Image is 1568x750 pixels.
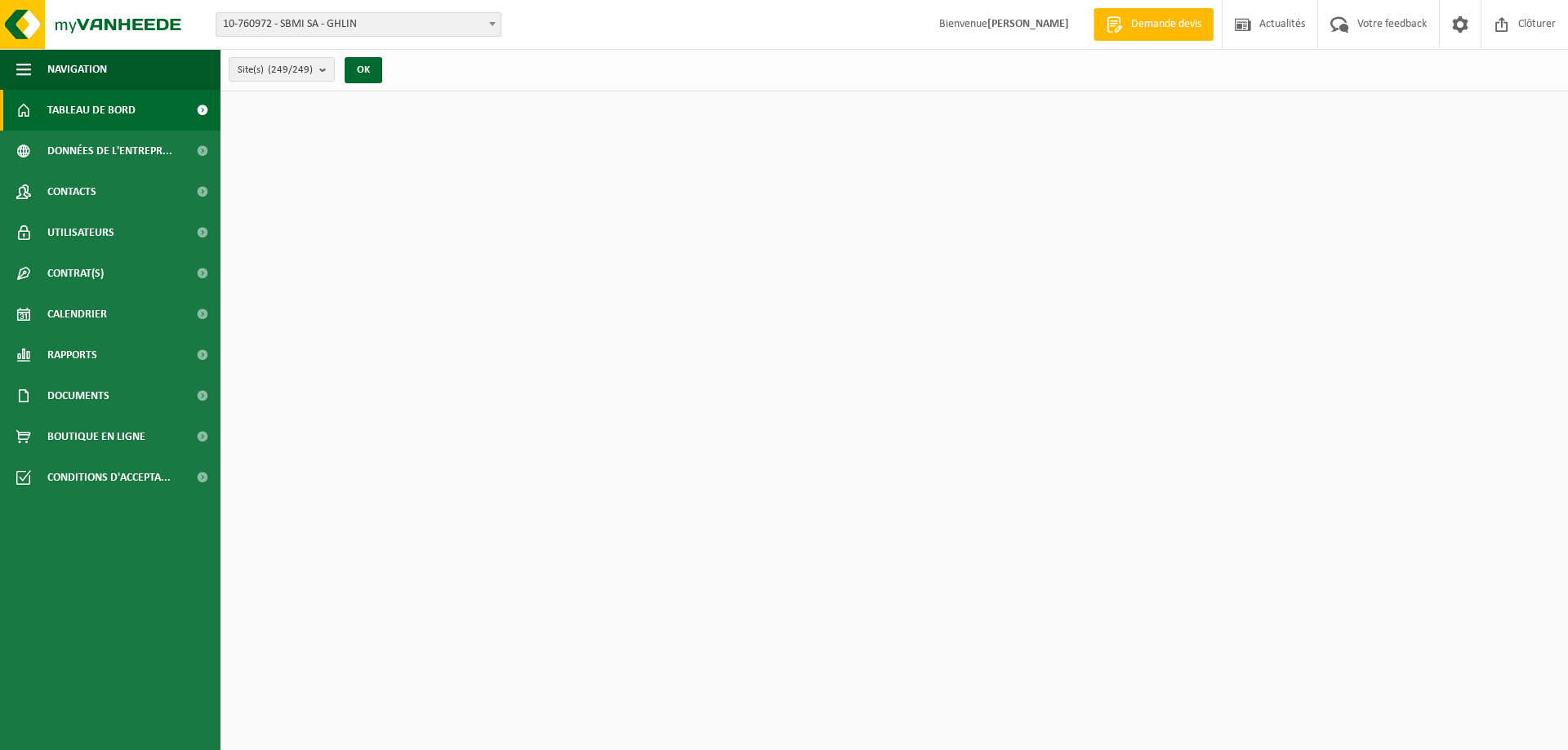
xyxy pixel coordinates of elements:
[268,64,313,75] count: (249/249)
[47,171,96,212] span: Contacts
[47,49,107,90] span: Navigation
[238,58,313,82] span: Site(s)
[47,457,171,498] span: Conditions d'accepta...
[1127,16,1205,33] span: Demande devis
[987,18,1069,30] strong: [PERSON_NAME]
[47,335,97,375] span: Rapports
[47,253,104,294] span: Contrat(s)
[47,294,107,335] span: Calendrier
[47,90,136,131] span: Tableau de bord
[216,12,501,37] span: 10-760972 - SBMI SA - GHLIN
[47,375,109,416] span: Documents
[216,13,501,36] span: 10-760972 - SBMI SA - GHLIN
[47,212,114,253] span: Utilisateurs
[47,416,145,457] span: Boutique en ligne
[229,57,335,82] button: Site(s)(249/249)
[345,57,382,83] button: OK
[47,131,172,171] span: Données de l'entrepr...
[1094,8,1214,41] a: Demande devis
